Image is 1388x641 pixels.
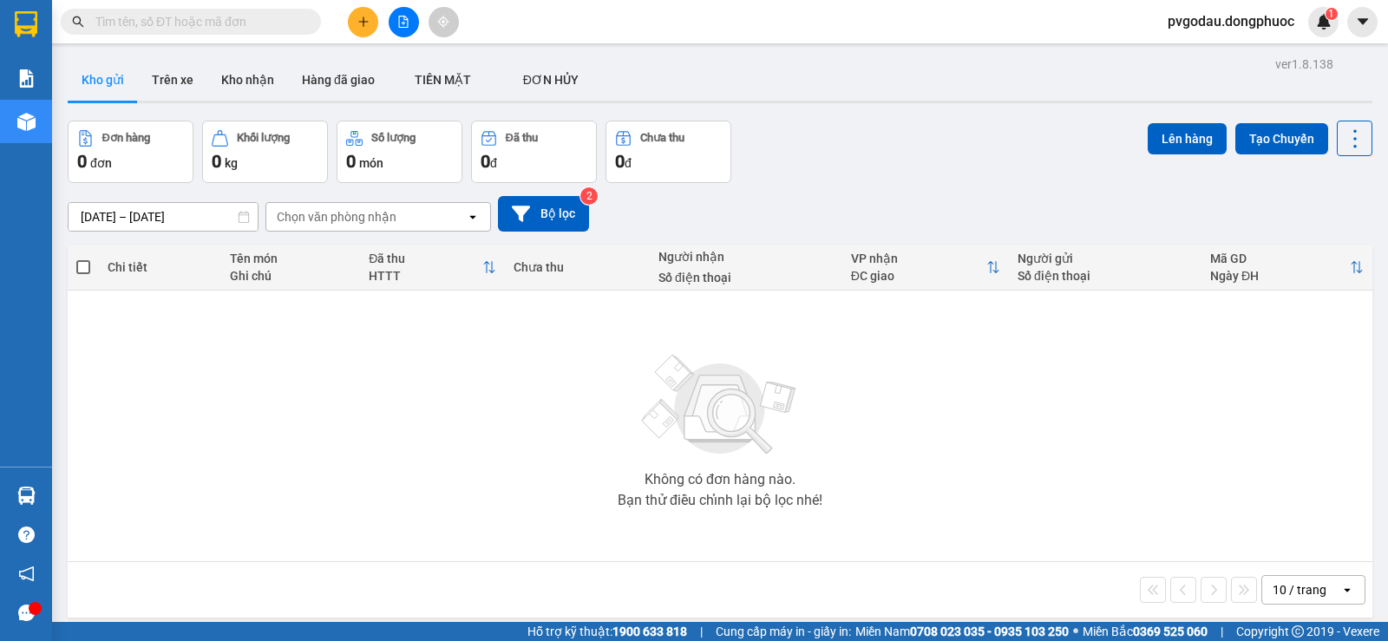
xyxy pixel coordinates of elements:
div: Bạn thử điều chỉnh lại bộ lọc nhé! [618,494,822,507]
strong: 0369 525 060 [1133,625,1208,638]
button: caret-down [1347,7,1378,37]
button: Đã thu0đ [471,121,597,183]
span: copyright [1292,625,1304,638]
span: | [1221,622,1223,641]
span: | [700,622,703,641]
div: Chọn văn phòng nhận [277,208,396,226]
img: svg+xml;base64,PHN2ZyBjbGFzcz0ibGlzdC1wbHVnX19zdmciIHhtbG5zPSJodHRwOi8vd3d3LnczLm9yZy8yMDAwL3N2Zy... [633,344,807,466]
span: aim [437,16,449,28]
span: ⚪️ [1073,628,1078,635]
button: plus [348,7,378,37]
div: Người gửi [1018,252,1193,265]
div: HTTT [369,269,482,283]
img: warehouse-icon [17,113,36,131]
button: Trên xe [138,59,207,101]
span: đ [625,156,632,170]
div: ĐC giao [851,269,986,283]
div: VP nhận [851,252,986,265]
div: Người nhận [658,250,834,264]
strong: 0708 023 035 - 0935 103 250 [910,625,1069,638]
div: Chưa thu [640,132,684,144]
th: Toggle SortBy [1201,245,1372,291]
svg: open [1340,583,1354,597]
span: 0 [346,151,356,172]
div: Số lượng [371,132,416,144]
button: Kho nhận [207,59,288,101]
button: aim [429,7,459,37]
span: file-add [397,16,409,28]
span: Hỗ trợ kỹ thuật: [527,622,687,641]
th: Toggle SortBy [360,245,505,291]
button: Khối lượng0kg [202,121,328,183]
span: caret-down [1355,14,1371,29]
span: plus [357,16,370,28]
div: Khối lượng [237,132,290,144]
button: file-add [389,7,419,37]
div: Đã thu [506,132,538,144]
div: Ghi chú [230,269,351,283]
span: kg [225,156,238,170]
div: Số điện thoại [1018,269,1193,283]
div: Ngày ĐH [1210,269,1350,283]
button: Lên hàng [1148,123,1227,154]
strong: 1900 633 818 [612,625,687,638]
div: Đơn hàng [102,132,150,144]
input: Tìm tên, số ĐT hoặc mã đơn [95,12,300,31]
div: Đã thu [369,252,482,265]
img: solution-icon [17,69,36,88]
span: notification [18,566,35,582]
span: Miền Nam [855,622,1069,641]
button: Tạo Chuyến [1235,123,1328,154]
span: 0 [77,151,87,172]
div: 10 / trang [1273,581,1326,598]
button: Bộ lọc [498,196,589,232]
div: ver 1.8.138 [1275,55,1333,74]
span: TIỀN MẶT [415,73,471,87]
img: warehouse-icon [17,487,36,505]
span: message [18,605,35,621]
sup: 1 [1326,8,1338,20]
div: Chi tiết [108,260,213,274]
th: Toggle SortBy [842,245,1009,291]
button: Số lượng0món [337,121,462,183]
div: Tên món [230,252,351,265]
img: logo-vxr [15,11,37,37]
span: question-circle [18,527,35,543]
span: 0 [212,151,221,172]
button: Chưa thu0đ [606,121,731,183]
span: Cung cấp máy in - giấy in: [716,622,851,641]
div: Chưa thu [514,260,641,274]
span: 0 [615,151,625,172]
button: Đơn hàng0đơn [68,121,193,183]
button: Hàng đã giao [288,59,389,101]
span: 0 [481,151,490,172]
span: 1 [1328,8,1334,20]
input: Select a date range. [69,203,258,231]
span: món [359,156,383,170]
button: Kho gửi [68,59,138,101]
span: Miền Bắc [1083,622,1208,641]
span: pvgodau.dongphuoc [1154,10,1308,32]
div: Mã GD [1210,252,1350,265]
span: ĐƠN HỦY [523,73,579,87]
sup: 2 [580,187,598,205]
img: icon-new-feature [1316,14,1332,29]
div: Không có đơn hàng nào. [645,473,795,487]
div: Số điện thoại [658,271,834,285]
span: đ [490,156,497,170]
span: search [72,16,84,28]
svg: open [466,210,480,224]
span: đơn [90,156,112,170]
